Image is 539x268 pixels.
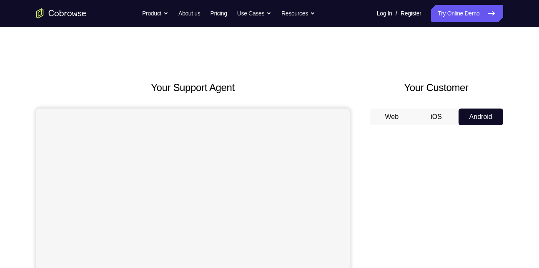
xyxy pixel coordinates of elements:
[370,109,414,125] button: Web
[377,5,392,22] a: Log In
[459,109,503,125] button: Android
[142,5,168,22] button: Product
[36,80,350,95] h2: Your Support Agent
[396,8,397,18] span: /
[370,80,503,95] h2: Your Customer
[401,5,421,22] a: Register
[414,109,459,125] button: iOS
[237,5,271,22] button: Use Cases
[281,5,315,22] button: Resources
[36,8,86,18] a: Go to the home page
[178,5,200,22] a: About us
[431,5,503,22] a: Try Online Demo
[210,5,227,22] a: Pricing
